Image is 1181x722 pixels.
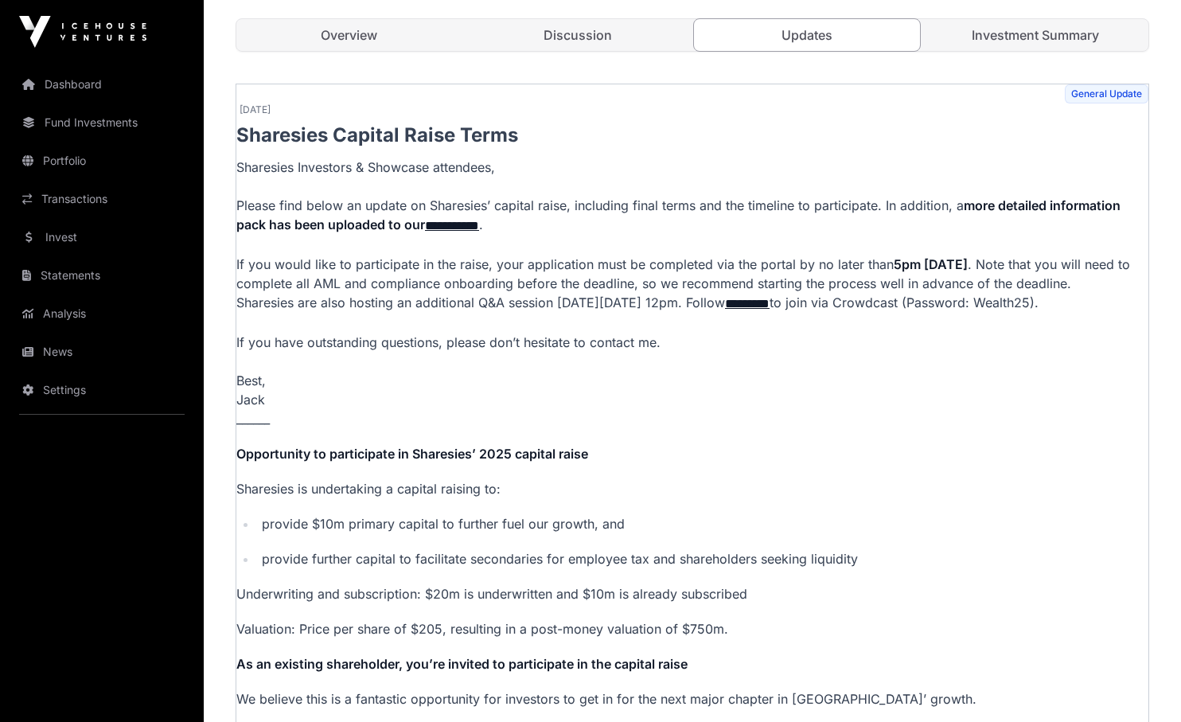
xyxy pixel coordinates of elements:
[13,105,191,140] a: Fund Investments
[13,143,191,178] a: Portfolio
[236,584,1148,603] p: Underwriting and subscription: $20m is underwritten and $10m is already subscribed
[13,373,191,408] a: Settings
[466,19,692,51] a: Discussion
[236,479,1148,498] p: Sharesies is undertaking a capital raising to:
[693,18,921,52] a: Updates
[236,689,1148,708] p: We believe this is a fantastic opportunity for investors to get in for the next major chapter in ...
[894,256,968,272] strong: 5pm [DATE]
[236,158,1148,428] p: Sharesies Investors & Showcase attendees, Please find below an update on Sharesies’ capital raise...
[13,296,191,331] a: Analysis
[923,19,1149,51] a: Investment Summary
[262,549,1148,568] p: provide further capital to facilitate secondaries for employee tax and shareholders seeking liqui...
[13,334,191,369] a: News
[236,446,588,462] strong: Opportunity to participate in Sharesies’ 2025 capital raise
[236,19,462,51] a: Overview
[236,123,1148,148] p: Sharesies Capital Raise Terms
[13,181,191,217] a: Transactions
[1101,646,1181,722] iframe: Chat Widget
[13,220,191,255] a: Invest
[13,258,191,293] a: Statements
[262,514,1148,533] p: provide $10m primary capital to further fuel our growth, and
[13,67,191,102] a: Dashboard
[1065,84,1148,103] span: General Update
[240,103,271,116] span: [DATE]
[236,19,1148,51] nav: Tabs
[19,16,146,48] img: Icehouse Ventures Logo
[236,656,688,672] strong: As an existing shareholder, you’re invited to participate in the capital raise
[236,619,1148,638] p: Valuation: Price per share of $205, resulting in a post-money valuation of $750m.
